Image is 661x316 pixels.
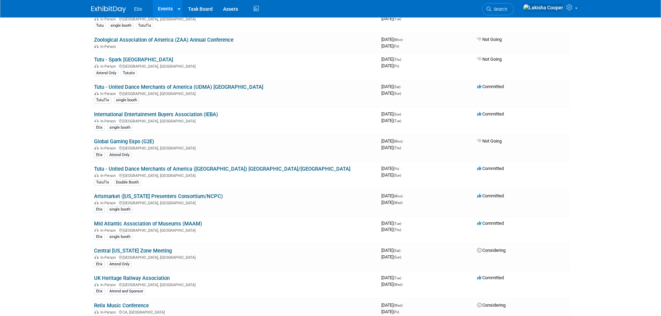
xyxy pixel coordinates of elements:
img: In-Person Event [94,283,99,286]
span: (Wed) [393,283,402,287]
span: - [402,57,403,62]
span: - [401,84,402,89]
div: single booth [107,125,133,131]
span: (Fri) [393,167,399,171]
div: Attend and Sponsor [107,288,145,294]
div: [GEOGRAPHIC_DATA], [GEOGRAPHIC_DATA] [94,254,376,260]
span: [DATE] [381,302,405,308]
span: [DATE] [381,227,401,232]
a: Global Gaming Expo (G2E) [94,138,154,145]
span: In-Person [100,255,118,260]
span: In-Person [100,146,118,151]
span: In-Person [100,119,118,123]
span: Not Going [477,138,502,144]
img: In-Person Event [94,64,99,68]
img: Lakisha Cooper [523,4,563,11]
img: ExhibitDay [91,6,126,13]
span: Not Going [477,57,502,62]
img: In-Person Event [94,201,99,204]
span: Committed [477,166,504,171]
span: [DATE] [381,57,403,62]
span: Committed [477,84,504,89]
span: In-Person [100,201,118,205]
div: [GEOGRAPHIC_DATA], [GEOGRAPHIC_DATA] [94,63,376,69]
img: In-Person Event [94,228,99,232]
div: single booth [114,97,139,103]
span: [DATE] [381,166,401,171]
span: [DATE] [381,84,402,89]
span: (Thu) [393,58,401,61]
div: [GEOGRAPHIC_DATA], [GEOGRAPHIC_DATA] [94,227,376,233]
span: In-Person [100,64,118,69]
span: - [402,221,403,226]
span: - [401,248,402,253]
div: Attend Only [94,70,118,76]
span: Committed [477,221,504,226]
span: In-Person [100,17,118,22]
span: [DATE] [381,275,403,280]
span: - [402,111,403,117]
div: Etix [94,206,105,213]
span: (Tue) [393,276,401,280]
a: Central [US_STATE] Zone Meeting [94,248,172,254]
a: Tutu - United Dance Merchants of America ([GEOGRAPHIC_DATA]) [GEOGRAPHIC_DATA]/[GEOGRAPHIC_DATA] [94,166,350,172]
div: single booth [107,234,133,240]
div: Tututix [121,70,137,76]
span: [DATE] [381,282,402,287]
div: Etix [94,234,105,240]
span: [DATE] [381,16,401,21]
div: Double Booth [114,179,141,186]
span: (Fri) [393,44,399,48]
span: (Sun) [393,112,401,116]
div: [GEOGRAPHIC_DATA], [GEOGRAPHIC_DATA] [94,16,376,22]
span: (Thu) [393,146,401,150]
span: - [404,193,405,198]
span: - [402,275,403,280]
span: Considering [477,248,506,253]
a: Artsmarket ([US_STATE] Presenters Consortium/NCPC) [94,193,223,199]
span: [DATE] [381,118,401,123]
span: [DATE] [381,111,403,117]
div: [GEOGRAPHIC_DATA], [GEOGRAPHIC_DATA] [94,172,376,178]
div: single booth [108,23,134,29]
div: Attend Only [107,152,132,158]
span: [DATE] [381,248,402,253]
div: Etix [94,152,105,158]
span: In-Person [100,228,118,233]
div: Etix [94,288,105,294]
div: TutuTix [94,97,111,103]
span: [DATE] [381,145,401,150]
span: (Mon) [393,139,402,143]
span: [DATE] [381,200,402,205]
span: Etix [134,6,142,12]
span: [DATE] [381,309,399,314]
img: In-Person Event [94,44,99,48]
span: [DATE] [381,43,399,49]
img: In-Person Event [94,92,99,95]
span: (Mon) [393,38,402,42]
span: (Wed) [393,304,402,307]
span: - [404,37,405,42]
span: [DATE] [381,37,405,42]
a: UK Heritage Railway Association [94,275,170,281]
span: [DATE] [381,254,401,259]
span: (Fri) [393,64,399,68]
img: In-Person Event [94,119,99,122]
img: In-Person Event [94,310,99,314]
span: [DATE] [381,172,401,178]
img: In-Person Event [94,17,99,20]
span: Considering [477,302,506,308]
a: International Entertainment Buyers Association (IEBA) [94,111,218,118]
span: (Fri) [393,310,399,314]
span: [DATE] [381,221,403,226]
a: Search [482,3,514,15]
div: Tutu [94,23,106,29]
span: (Sun) [393,255,401,259]
span: (Tue) [393,119,401,123]
img: In-Person Event [94,146,99,150]
span: (Tue) [393,17,401,21]
img: In-Person Event [94,255,99,259]
span: (Wed) [393,201,402,205]
span: [DATE] [381,138,405,144]
span: (Tue) [393,222,401,225]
